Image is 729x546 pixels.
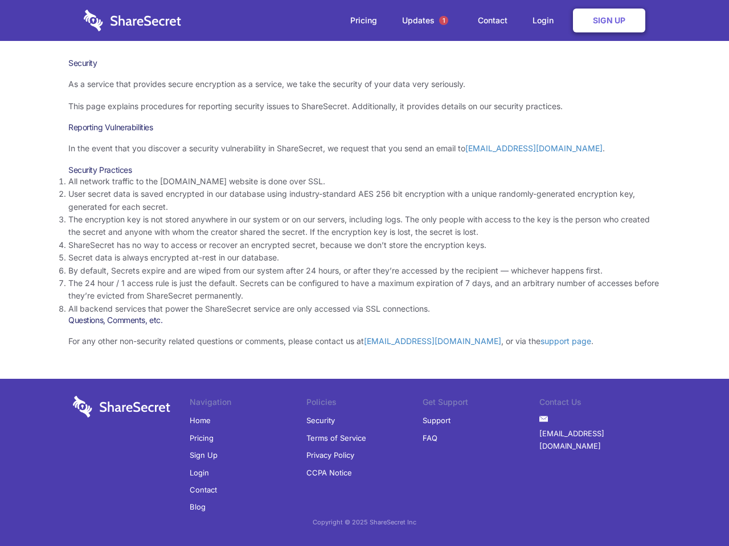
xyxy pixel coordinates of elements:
[68,239,661,251] li: ShareSecret has no way to access or recover an encrypted secret, because we don’t store the encry...
[540,336,591,346] a: support page
[68,315,661,325] h3: Questions, Comments, etc.
[306,429,366,446] a: Terms of Service
[68,188,661,213] li: User secret data is saved encrypted in our database using industry-standard AES 256 bit encryptio...
[539,425,656,455] a: [EMAIL_ADDRESS][DOMAIN_NAME]
[306,396,423,412] li: Policies
[68,277,661,303] li: The 24 hour / 1 access rule is just the default. Secrets can be configured to have a maximum expi...
[521,3,571,38] a: Login
[423,396,539,412] li: Get Support
[84,10,181,31] img: logo-wordmark-white-trans-d4663122ce5f474addd5e946df7df03e33cb6a1c49d2221995e7729f52c070b2.svg
[190,412,211,429] a: Home
[68,165,661,175] h3: Security Practices
[339,3,388,38] a: Pricing
[68,100,661,113] p: This page explains procedures for reporting security issues to ShareSecret. Additionally, it prov...
[190,446,218,464] a: Sign Up
[68,213,661,239] li: The encryption key is not stored anywhere in our system or on our servers, including logs. The on...
[68,175,661,188] li: All network traffic to the [DOMAIN_NAME] website is done over SSL.
[68,251,661,264] li: Secret data is always encrypted at-rest in our database.
[68,264,661,277] li: By default, Secrets expire and are wiped from our system after 24 hours, or after they’re accesse...
[68,335,661,348] p: For any other non-security related questions or comments, please contact us at , or via the .
[68,303,661,315] li: All backend services that power the ShareSecret service are only accessed via SSL connections.
[73,396,170,417] img: logo-wordmark-white-trans-d4663122ce5f474addd5e946df7df03e33cb6a1c49d2221995e7729f52c070b2.svg
[466,3,519,38] a: Contact
[306,464,352,481] a: CCPA Notice
[439,16,448,25] span: 1
[68,78,661,90] p: As a service that provides secure encryption as a service, we take the security of your data very...
[423,412,450,429] a: Support
[573,9,645,32] a: Sign Up
[539,396,656,412] li: Contact Us
[306,412,335,429] a: Security
[423,429,437,446] a: FAQ
[68,58,661,68] h1: Security
[190,498,206,515] a: Blog
[190,429,214,446] a: Pricing
[465,143,603,153] a: [EMAIL_ADDRESS][DOMAIN_NAME]
[306,446,354,464] a: Privacy Policy
[68,122,661,133] h3: Reporting Vulnerabilities
[190,481,217,498] a: Contact
[190,396,306,412] li: Navigation
[190,464,209,481] a: Login
[364,336,501,346] a: [EMAIL_ADDRESS][DOMAIN_NAME]
[68,142,661,155] p: In the event that you discover a security vulnerability in ShareSecret, we request that you send ...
